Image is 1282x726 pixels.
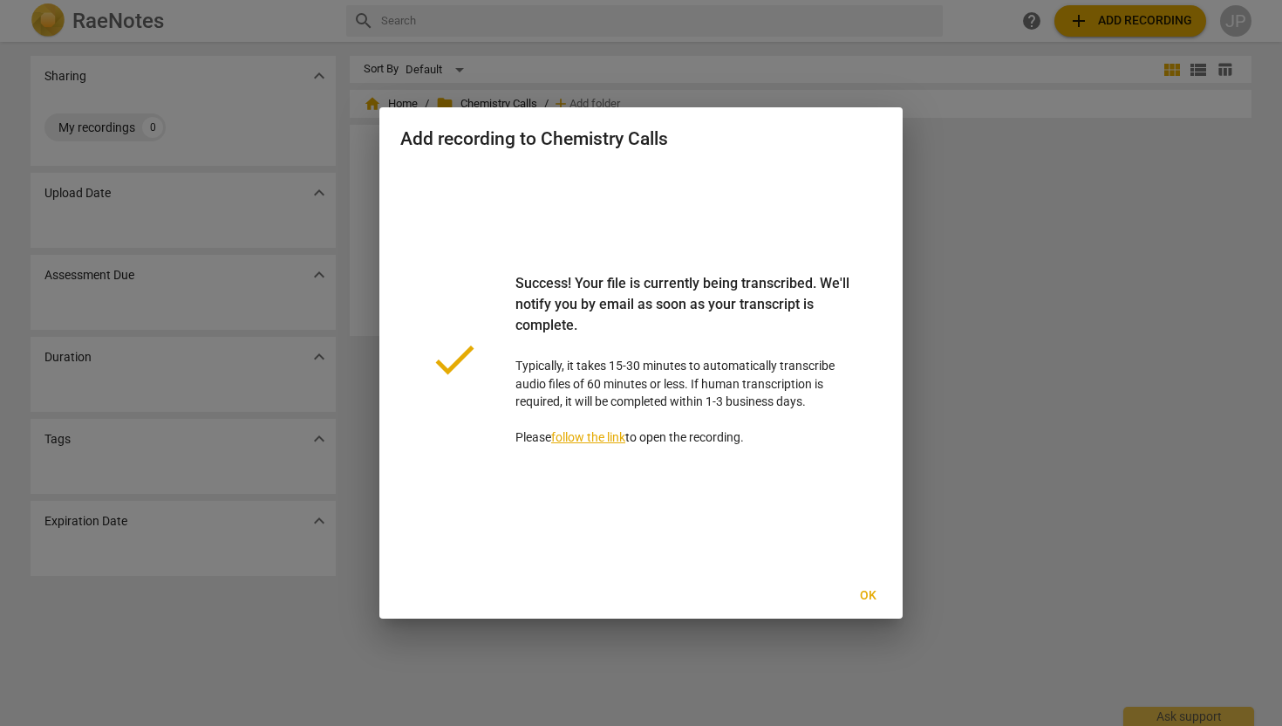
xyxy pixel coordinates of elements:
button: Ok [840,580,896,612]
div: Success! Your file is currently being transcribed. We'll notify you by email as soon as your tran... [515,273,854,357]
span: Ok [854,587,882,605]
a: follow the link [551,430,625,444]
span: done [428,333,481,386]
p: Typically, it takes 15-30 minutes to automatically transcribe audio files of 60 minutes or less. ... [515,273,854,447]
h2: Add recording to Chemistry Calls [400,128,882,150]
